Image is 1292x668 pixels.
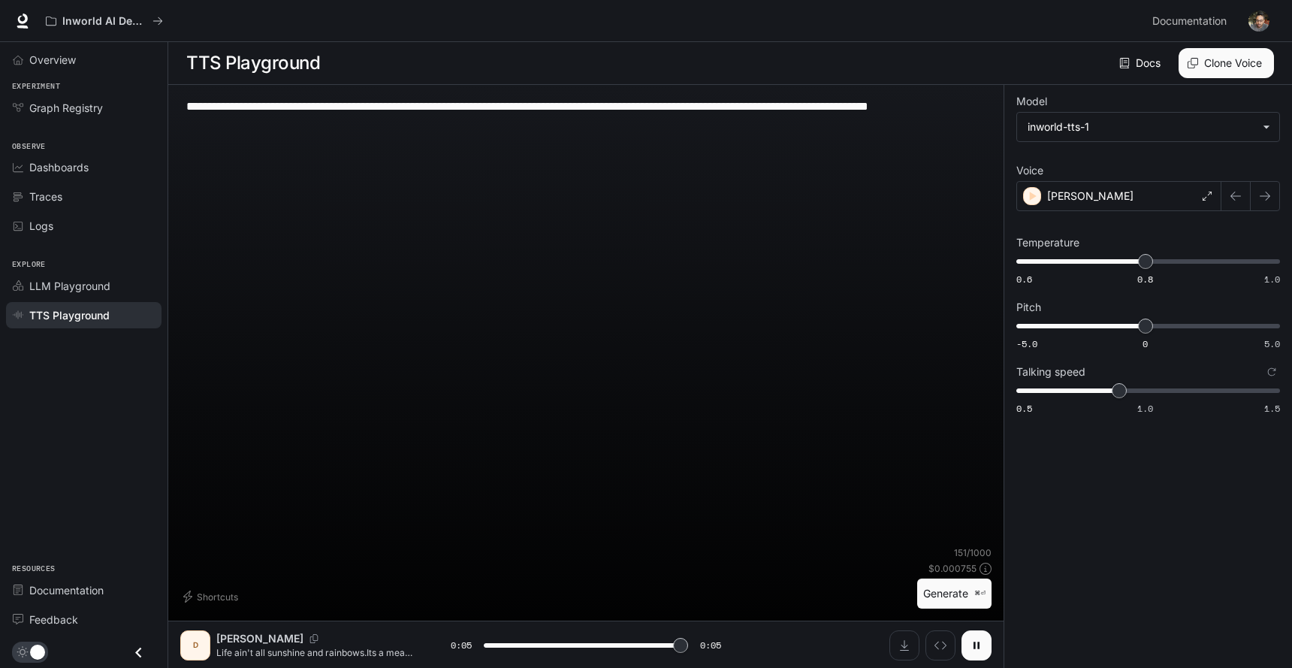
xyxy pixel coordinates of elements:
img: User avatar [1248,11,1269,32]
a: Graph Registry [6,95,161,121]
p: Temperature [1016,237,1079,248]
button: Download audio [889,630,919,660]
button: Reset to default [1263,364,1280,380]
span: Feedback [29,612,78,627]
span: Logs [29,218,53,234]
a: Documentation [6,577,161,603]
a: LLM Playground [6,273,161,299]
p: 151 / 1000 [954,546,992,559]
span: 0.5 [1016,402,1032,415]
span: Dashboards [29,159,89,175]
p: Voice [1016,165,1043,176]
span: 0:05 [451,638,472,653]
span: Dark mode toggle [30,643,45,660]
span: LLM Playground [29,278,110,294]
p: ⌘⏎ [974,589,986,598]
span: 1.5 [1264,402,1280,415]
a: Docs [1116,48,1167,78]
a: Documentation [1146,6,1238,36]
span: -5.0 [1016,337,1037,350]
span: Graph Registry [29,100,103,116]
div: inworld-tts-1 [1028,119,1255,135]
span: 5.0 [1264,337,1280,350]
h1: TTS Playground [186,48,320,78]
a: Feedback [6,606,161,633]
button: User avatar [1244,6,1274,36]
span: 1.0 [1264,273,1280,286]
span: Documentation [29,582,104,598]
button: All workspaces [39,6,170,36]
button: Shortcuts [180,585,244,609]
span: 0:05 [700,638,721,653]
span: Documentation [1152,12,1227,31]
p: Inworld AI Demos [62,15,146,28]
p: Model [1016,96,1047,107]
span: Overview [29,52,76,68]
div: inworld-tts-1 [1017,113,1279,141]
span: 0 [1143,337,1148,350]
p: Life ain't all sunshine and rainbows.Its a mean [pause] and nasty place and it'll beat you to you... [216,646,415,659]
a: Overview [6,47,161,73]
div: D [183,633,207,657]
span: TTS Playground [29,307,110,323]
span: 1.0 [1137,402,1153,415]
button: Inspect [925,630,955,660]
button: Clone Voice [1179,48,1274,78]
span: 0.6 [1016,273,1032,286]
a: TTS Playground [6,302,161,328]
p: $ 0.000755 [928,562,977,575]
button: Copy Voice ID [303,634,325,643]
span: 0.8 [1137,273,1153,286]
a: Traces [6,183,161,210]
p: [PERSON_NAME] [1047,189,1134,204]
a: Dashboards [6,154,161,180]
button: Generate⌘⏎ [917,579,992,609]
button: Close drawer [122,637,155,668]
p: Talking speed [1016,367,1085,377]
p: [PERSON_NAME] [216,631,303,646]
span: Traces [29,189,62,204]
p: Pitch [1016,302,1041,313]
a: Logs [6,213,161,239]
